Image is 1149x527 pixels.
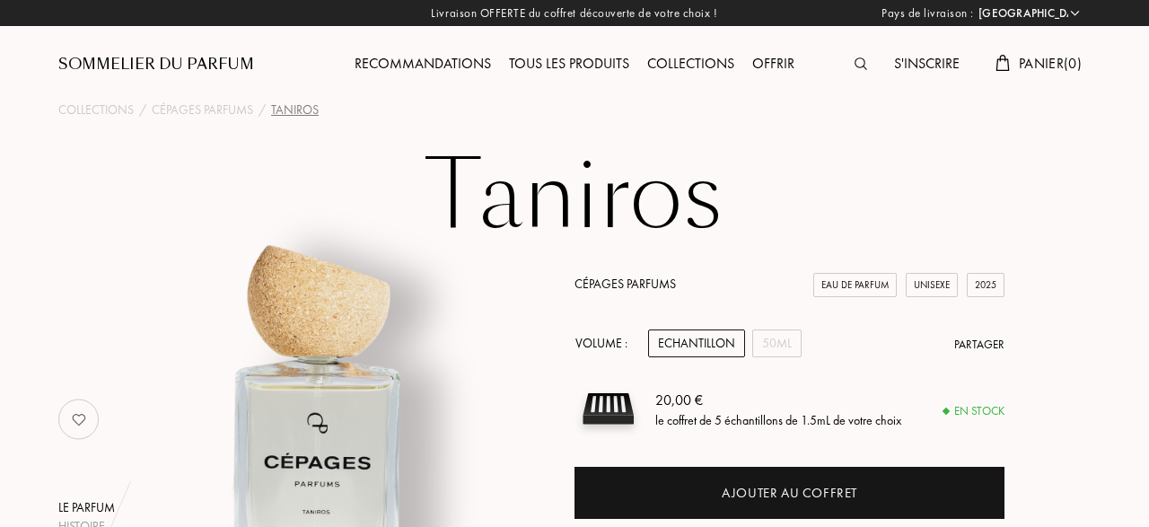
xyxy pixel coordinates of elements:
div: Offrir [743,53,803,76]
a: Sommelier du Parfum [58,54,254,75]
div: / [259,101,266,119]
div: Volume : [574,329,637,357]
div: Le parfum [58,498,162,517]
img: sample box [574,375,642,443]
a: Cépages Parfums [574,276,676,292]
div: Echantillon [648,329,745,357]
a: Recommandations [346,54,500,73]
div: S'inscrire [885,53,969,76]
a: Collections [58,101,134,119]
img: search_icn.svg [855,57,867,70]
div: Ajouter au coffret [722,483,857,504]
h1: Taniros [126,147,1023,246]
div: Recommandations [346,53,500,76]
span: Pays de livraison : [881,4,974,22]
div: Taniros [271,101,319,119]
a: Cépages Parfums [152,101,253,119]
div: En stock [943,402,1004,420]
div: Collections [638,53,743,76]
div: le coffret de 5 échantillons de 1.5mL de votre choix [655,410,901,429]
a: S'inscrire [885,54,969,73]
img: cart.svg [996,55,1010,71]
div: 50mL [752,329,802,357]
a: Offrir [743,54,803,73]
a: Collections [638,54,743,73]
div: Unisexe [906,273,958,297]
div: Tous les produits [500,53,638,76]
div: Partager [954,336,1004,354]
div: / [139,101,146,119]
span: Panier ( 0 ) [1019,54,1082,73]
div: 2025 [967,273,1004,297]
div: 20,00 € [655,389,901,410]
img: no_like_p.png [61,401,97,437]
a: Tous les produits [500,54,638,73]
div: Eau de Parfum [813,273,897,297]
